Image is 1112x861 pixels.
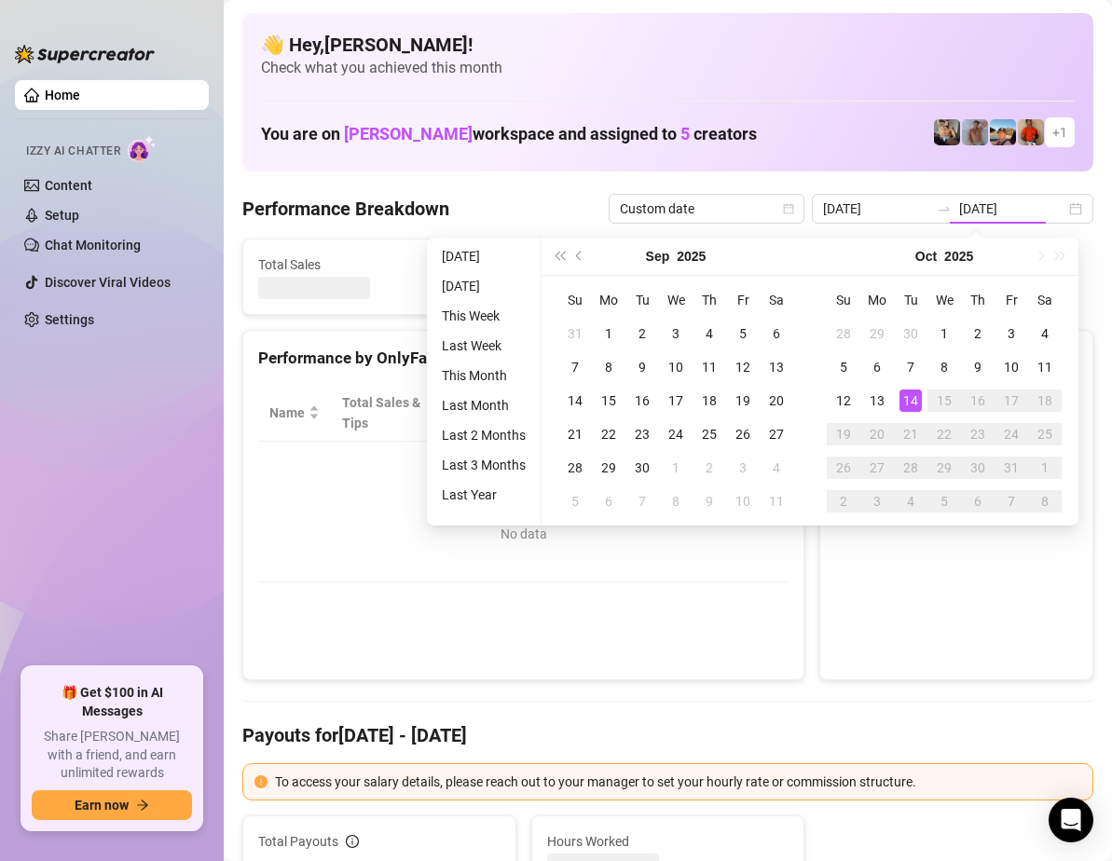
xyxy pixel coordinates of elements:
span: 🎁 Get $100 in AI Messages [32,684,192,720]
img: AI Chatter [128,135,157,162]
th: Total Sales & Tips [331,385,448,442]
h4: Performance Breakdown [242,196,449,222]
span: Izzy AI Chatter [26,143,120,160]
span: Check what you achieved this month [261,58,1075,78]
div: No data [277,524,770,544]
div: Performance by OnlyFans Creator [258,346,789,371]
span: arrow-right [136,799,149,812]
a: Home [45,88,80,102]
span: 5 [680,124,690,143]
h4: Payouts for [DATE] - [DATE] [242,722,1093,748]
span: info-circle [346,835,359,848]
span: [PERSON_NAME] [344,124,473,143]
h4: 👋 Hey, [PERSON_NAME] ! [261,32,1075,58]
h1: You are on workspace and assigned to creators [261,124,757,144]
th: Chat Conversion [666,385,789,442]
img: Justin [1018,119,1044,145]
img: Zach [990,119,1016,145]
img: George [934,119,960,145]
div: Open Intercom Messenger [1049,798,1093,842]
a: Setup [45,208,79,223]
input: Start date [823,198,929,219]
span: Active Chats [474,254,644,275]
span: Share [PERSON_NAME] with a friend, and earn unlimited rewards [32,728,192,783]
img: logo-BBDzfeDw.svg [15,45,155,63]
span: Messages Sent [692,254,861,275]
span: Chat Conversion [677,392,763,433]
span: to [937,201,952,216]
span: Total Payouts [258,831,338,852]
span: calendar [783,203,794,214]
span: Custom date [620,195,793,223]
a: Discover Viral Videos [45,275,171,290]
div: To access your salary details, please reach out to your manager to set your hourly rate or commis... [275,772,1081,792]
input: End date [959,198,1065,219]
div: Sales by OnlyFans Creator [835,346,1078,371]
span: Total Sales [258,254,428,275]
span: swap-right [937,201,952,216]
a: Settings [45,312,94,327]
a: Chat Monitoring [45,238,141,253]
span: Earn now [75,798,129,813]
img: Joey [962,119,988,145]
span: Sales / Hour [581,392,638,433]
a: Content [45,178,92,193]
span: + 1 [1052,122,1067,143]
span: Name [269,403,305,423]
span: exclamation-circle [254,775,268,788]
button: Earn nowarrow-right [32,790,192,820]
th: Name [258,385,331,442]
th: Sales / Hour [570,385,665,442]
span: Total Sales & Tips [342,392,422,433]
span: Hours Worked [547,831,789,852]
div: Est. Hours Worked [460,392,544,433]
